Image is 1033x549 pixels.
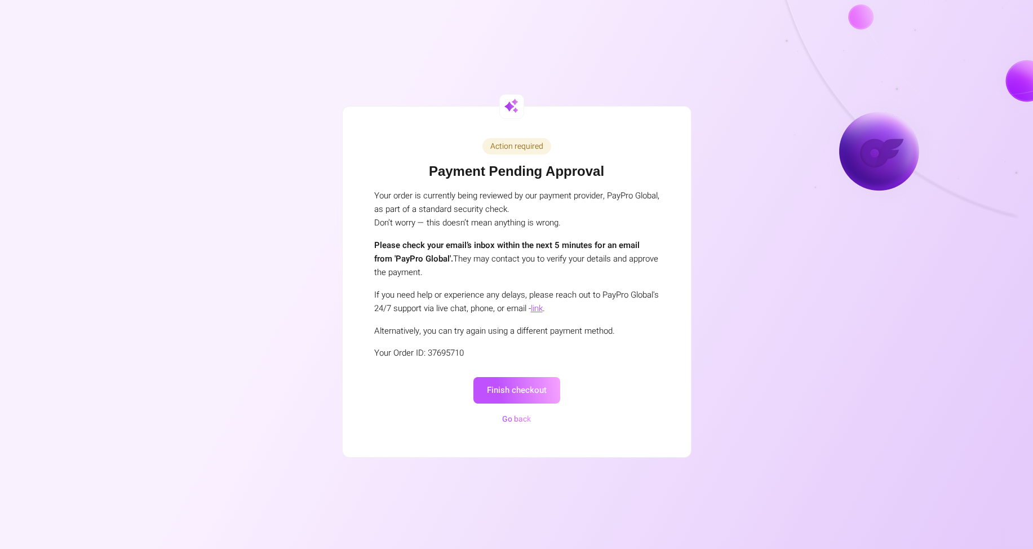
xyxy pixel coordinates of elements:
strong: Please check your email’s inbox within the next 5 minutes for an email from 'PayPro Global'. [374,239,640,265]
h1: Payment Pending Approval [374,163,659,180]
button: Go back [499,413,534,426]
button: Finish checkout [473,377,560,404]
p: If you need help or experience any delays, please reach out to PayPro Global's 24/7 support via l... [374,288,659,315]
p: Your order is currently being reviewed by our payment provider, PayPro Global, as part of a stand... [374,189,659,229]
a: link [531,302,543,315]
p: They may contact you to verify your details and approve the payment. [374,238,659,279]
div: Action required [482,138,551,154]
div: Your Order ID: 37695710 [374,347,659,360]
p: Alternatively, you can try again using a different payment method. [374,324,659,338]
